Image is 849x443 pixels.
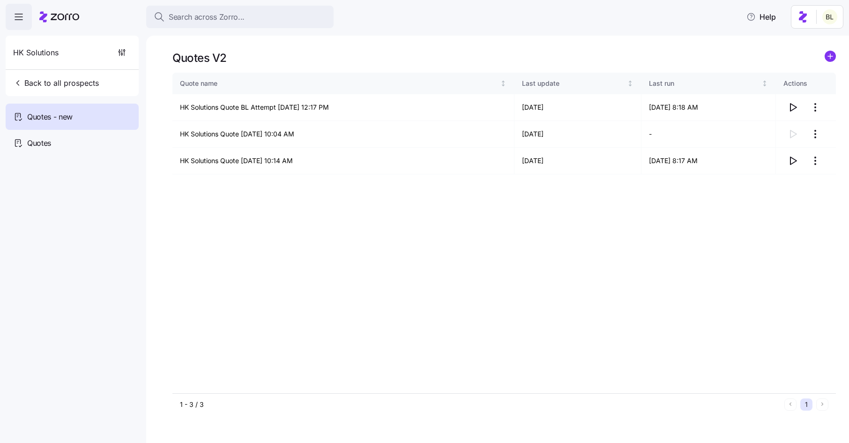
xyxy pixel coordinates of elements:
td: [DATE] [514,148,641,174]
td: HK Solutions Quote BL Attempt [DATE] 12:17 PM [172,94,514,121]
td: [DATE] 8:17 AM [641,148,776,174]
th: Last updateNot sorted [514,73,641,94]
td: [DATE] [514,121,641,148]
img: 2fabda6663eee7a9d0b710c60bc473af [822,9,837,24]
div: Quote name [180,78,498,89]
th: Quote nameNot sorted [172,73,514,94]
td: [DATE] [514,94,641,121]
td: - [641,121,776,148]
button: 1 [800,398,812,411]
button: Help [739,8,783,26]
div: Not sorted [761,80,768,87]
span: HK Solutions [13,47,59,59]
span: Help [746,11,776,23]
td: HK Solutions Quote [DATE] 10:14 AM [172,148,514,174]
svg: add icon [825,51,836,62]
td: [DATE] 8:18 AM [641,94,776,121]
div: 1 - 3 / 3 [180,400,781,409]
div: Not sorted [500,80,506,87]
span: Search across Zorro... [169,11,245,23]
div: Actions [783,78,828,89]
span: Back to all prospects [13,77,99,89]
h1: Quotes V2 [172,51,227,65]
th: Last runNot sorted [641,73,776,94]
span: Quotes [27,137,51,149]
a: Quotes - new [6,104,139,130]
button: Back to all prospects [9,74,103,92]
a: add icon [825,51,836,65]
div: Last run [649,78,760,89]
button: Next page [816,398,828,411]
td: HK Solutions Quote [DATE] 10:04 AM [172,121,514,148]
button: Previous page [784,398,797,411]
div: Last update [522,78,626,89]
a: Quotes [6,130,139,156]
div: Not sorted [627,80,633,87]
button: Search across Zorro... [146,6,334,28]
span: Quotes - new [27,111,73,123]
